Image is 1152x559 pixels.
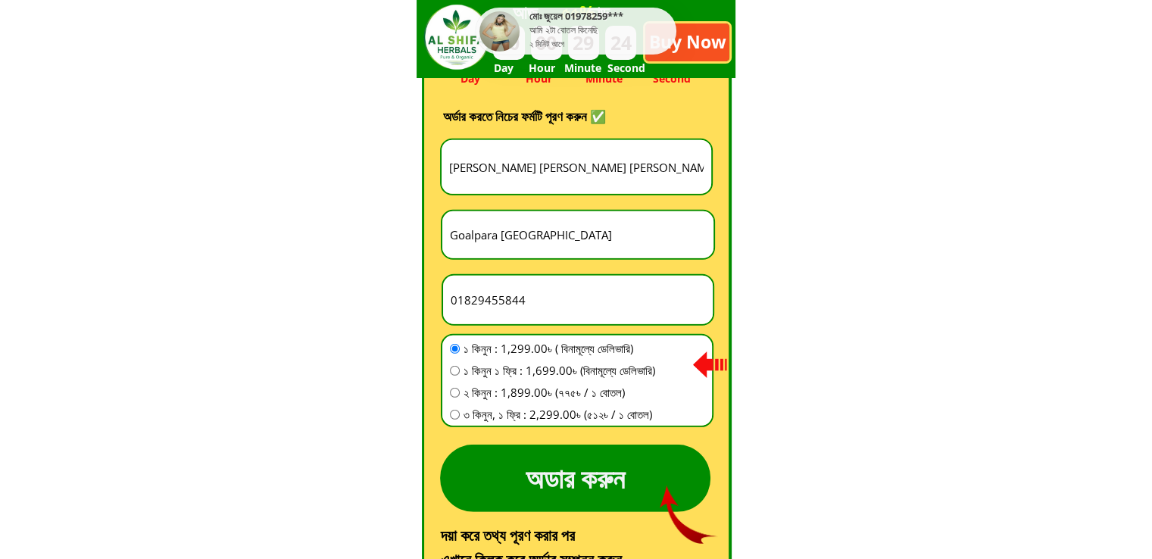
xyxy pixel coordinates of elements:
[464,339,655,358] span: ১ কিনুন : 1,299.00৳ ( বিনামূল্যে ডেলিভারি)
[464,361,655,379] span: ১ কিনুন ১ ফ্রি : 1,699.00৳ (বিনামূল্যে ডেলিভারি)
[645,23,729,61] p: Buy Now
[445,140,707,194] input: আপনার নাম লিখুন *
[529,11,673,24] div: মোঃ জুয়েল 01978259***
[440,445,710,512] p: অডার করুন
[447,276,709,324] input: আপনার মোবাইল নাম্বার *
[446,211,710,258] input: সম্পূর্ণ ঠিকানা বিবরণ *
[529,37,564,51] div: ২ মিনিট আগে
[464,405,655,423] span: ৩ কিনুন, ১ ফ্রি : 2,299.00৳ (৫১২৳ / ১ বোতল)
[464,383,655,401] span: ২ কিনুন : 1,899.00৳ (৭৭৫৳ / ১ বোতল)
[493,60,702,77] h3: Day Hour Minute Second
[529,24,673,37] div: আমি ২টা বোতল কিনেছি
